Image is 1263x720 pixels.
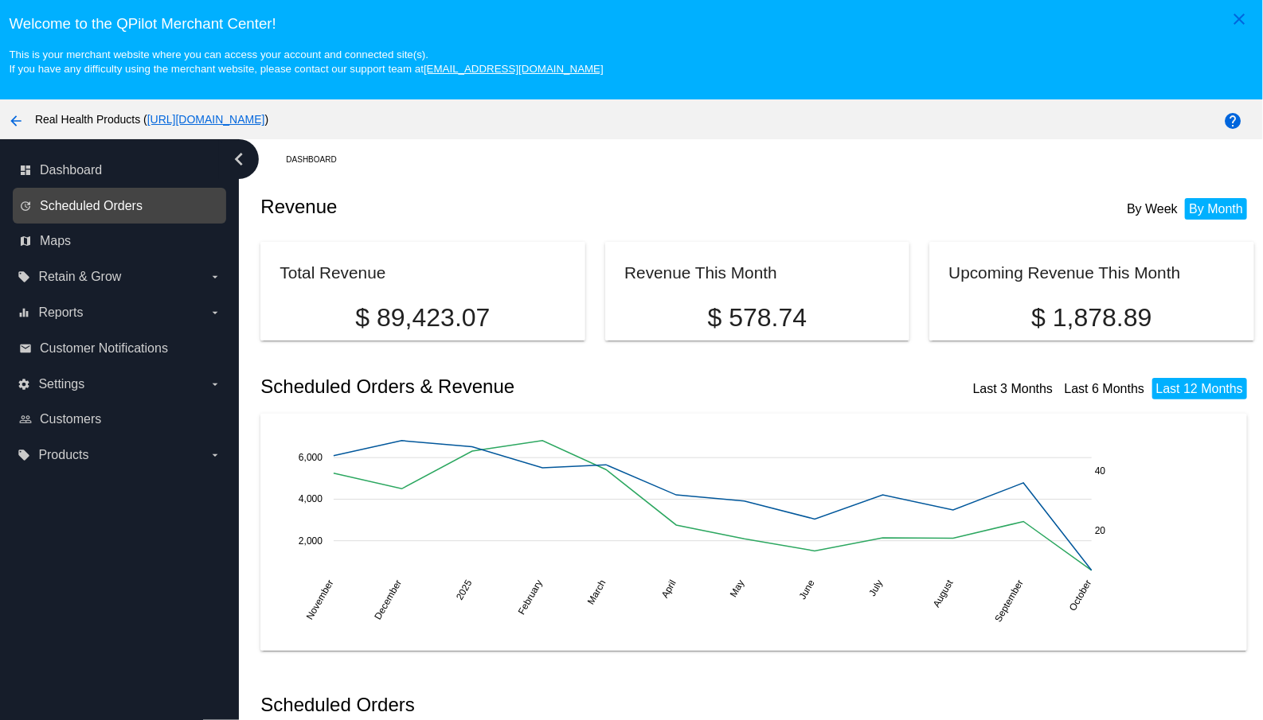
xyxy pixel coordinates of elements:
[40,412,101,426] span: Customers
[38,377,84,391] span: Settings
[9,49,603,75] small: This is your merchant website where you can access your account and connected site(s). If you hav...
[1156,382,1243,395] a: Last 12 Months
[260,376,757,398] h2: Scheduled Orders & Revenue
[19,193,221,219] a: update Scheduled Orders
[867,578,886,598] text: July
[373,578,405,622] text: December
[40,199,143,213] span: Scheduled Orders
[38,306,83,320] span: Reports
[40,163,102,177] span: Dashboard
[209,378,221,391] i: arrow_drop_down
[280,303,565,333] p: $ 89,423.07
[931,578,956,609] text: August
[1065,382,1145,395] a: Last 6 Months
[1095,526,1106,537] text: 20
[260,196,757,218] h2: Revenue
[260,694,757,716] h2: Scheduled Orders
[19,413,32,426] i: people_outline
[147,113,265,126] a: [URL][DOMAIN_NAME]
[299,452,323,463] text: 6,000
[948,263,1180,282] h2: Upcoming Revenue This Month
[624,303,890,333] p: $ 578.74
[585,578,608,607] text: March
[19,407,221,432] a: people_outline Customers
[19,228,221,254] a: map Maps
[19,200,32,212] i: update
[6,111,25,130] mat-icon: arrow_back
[993,578,1026,625] text: September
[18,378,30,391] i: settings
[455,578,475,601] text: 2025
[209,270,221,283] i: arrow_drop_down
[19,158,221,183] a: dashboard Dashboard
[209,306,221,319] i: arrow_drop_down
[304,578,336,622] text: November
[40,341,168,356] span: Customer Notifications
[1185,198,1247,220] li: By Month
[19,235,32,247] i: map
[624,263,777,282] h2: Revenue This Month
[38,448,88,462] span: Products
[659,578,678,601] text: April
[797,578,817,601] text: June
[209,449,221,461] i: arrow_drop_down
[1095,465,1106,477] text: 40
[9,15,1253,33] h3: Welcome to the QPilot Merchant Center!
[516,578,545,617] text: February
[35,113,268,126] span: Real Health Products ( )
[19,336,221,361] a: email Customer Notifications
[1230,10,1249,29] mat-icon: close
[18,306,30,319] i: equalizer
[19,164,32,177] i: dashboard
[19,342,32,355] i: email
[18,270,30,283] i: local_offer
[40,234,71,248] span: Maps
[280,263,385,282] h2: Total Revenue
[226,146,252,172] i: chevron_left
[424,63,604,75] a: [EMAIL_ADDRESS][DOMAIN_NAME]
[973,382,1054,395] a: Last 3 Months
[948,303,1234,333] p: $ 1,878.89
[1123,198,1182,220] li: By Week
[1224,111,1243,130] mat-icon: help
[286,147,350,172] a: Dashboard
[299,535,323,547] text: 2,000
[1068,578,1094,613] text: October
[299,493,323,504] text: 4,000
[728,578,746,600] text: May
[18,449,30,461] i: local_offer
[38,270,121,284] span: Retain & Grow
